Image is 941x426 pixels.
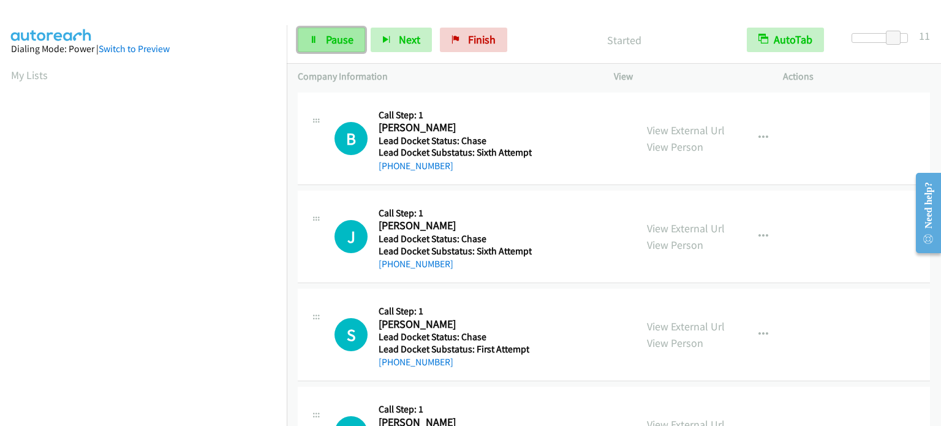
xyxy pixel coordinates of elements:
[379,146,532,159] h5: Lead Docket Substatus: Sixth Attempt
[379,219,529,233] h2: [PERSON_NAME]
[379,245,532,257] h5: Lead Docket Substatus: Sixth Attempt
[379,318,529,332] h2: [PERSON_NAME]
[747,28,824,52] button: AutoTab
[379,356,453,368] a: [PHONE_NUMBER]
[379,207,532,219] h5: Call Step: 1
[468,32,496,47] span: Finish
[371,28,432,52] button: Next
[379,403,530,416] h5: Call Step: 1
[334,220,368,253] div: The call is yet to be attempted
[298,69,592,84] p: Company Information
[379,160,453,172] a: [PHONE_NUMBER]
[647,238,703,252] a: View Person
[379,331,529,343] h5: Lead Docket Status: Chase
[379,121,529,135] h2: [PERSON_NAME]
[334,122,368,155] h1: B
[334,318,368,351] h1: S
[906,164,941,262] iframe: Resource Center
[99,43,170,55] a: Switch to Preview
[11,68,48,82] a: My Lists
[440,28,507,52] a: Finish
[647,221,725,235] a: View External Url
[919,28,930,44] div: 11
[11,42,276,56] div: Dialing Mode: Power |
[379,258,453,270] a: [PHONE_NUMBER]
[647,123,725,137] a: View External Url
[379,109,532,121] h5: Call Step: 1
[399,32,420,47] span: Next
[379,343,529,356] h5: Lead Docket Substatus: First Attempt
[326,32,353,47] span: Pause
[379,233,532,245] h5: Lead Docket Status: Chase
[614,69,761,84] p: View
[783,69,930,84] p: Actions
[647,140,703,154] a: View Person
[379,305,529,318] h5: Call Step: 1
[647,336,703,350] a: View Person
[298,28,365,52] a: Pause
[334,122,368,155] div: The call is yet to be attempted
[334,318,368,351] div: The call is yet to be attempted
[379,135,532,147] h5: Lead Docket Status: Chase
[647,319,725,333] a: View External Url
[334,220,368,253] h1: J
[524,32,725,48] p: Started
